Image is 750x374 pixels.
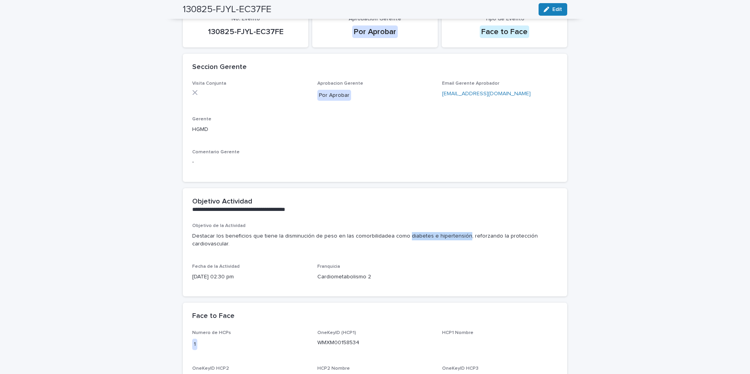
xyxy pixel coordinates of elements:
[192,232,558,249] p: Destacar los beneficios que tiene la disminución de peso en las comorbilidadea como diabetes e hi...
[317,90,351,101] div: Por Aprobar
[192,81,226,86] span: Visita Conjunta
[349,16,401,22] span: Aprobacion Gerente
[485,16,524,22] span: Tipo de Evento
[480,25,529,38] div: Face to Face
[192,63,247,72] h2: Seccion Gerente
[192,125,308,134] p: HGMD
[183,4,271,15] h2: 130825-FJYL-EC37FE
[192,312,235,321] h2: Face to Face
[192,223,246,228] span: Objetivo de la Actividad
[317,273,433,281] p: Cardiometabolismo 2
[192,330,231,335] span: Numero de HCPs
[317,366,350,371] span: HCP2 Nombre
[442,91,531,96] a: [EMAIL_ADDRESS][DOMAIN_NAME]
[317,330,356,335] span: OneKeyID (HCP1)
[192,150,240,154] span: Comentario Gerente
[352,25,398,38] div: Por Aprobar
[192,339,197,350] div: 1
[442,330,473,335] span: HCP1 Nombre
[442,366,479,371] span: OneKeyID HCP3
[317,339,433,347] p: WMXM00158534
[539,3,567,16] button: Edit
[231,16,260,22] span: No. Evento
[192,158,558,166] p: -
[442,81,499,86] span: Email Gerente Aprobador
[317,81,363,86] span: Aprobacion Gerente
[317,264,340,269] span: Franquicia
[192,27,299,36] p: 130825-FJYL-EC37FE
[192,264,240,269] span: Fecha de la Actividad
[192,198,252,206] h2: Objetivo Actividad
[192,366,229,371] span: OneKeyID HCP2
[552,7,562,12] span: Edit
[192,273,308,281] p: [DATE] 02:30 pm
[192,117,211,122] span: Gerente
